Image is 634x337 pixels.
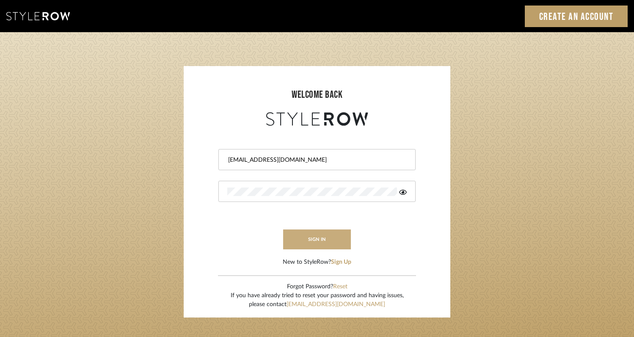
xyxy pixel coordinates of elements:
input: Email Address [227,156,405,164]
div: New to StyleRow? [283,258,351,267]
div: If you have already tried to reset your password and having issues, please contact [231,291,404,309]
button: sign in [283,229,351,249]
button: Reset [333,282,347,291]
div: welcome back [192,87,442,102]
a: [EMAIL_ADDRESS][DOMAIN_NAME] [287,301,385,307]
a: Create an Account [525,6,628,27]
div: Forgot Password? [231,282,404,291]
button: Sign Up [331,258,351,267]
